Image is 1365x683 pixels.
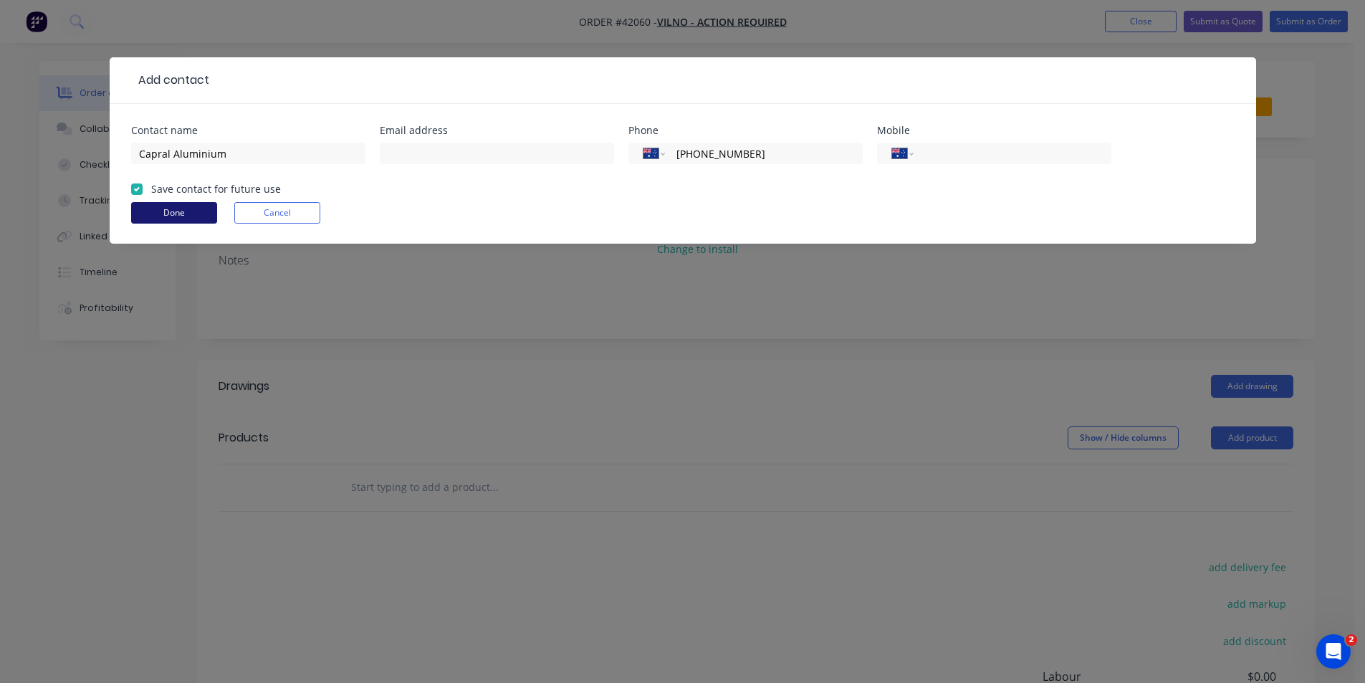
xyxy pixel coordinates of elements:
[1316,634,1351,669] iframe: Intercom live chat
[234,202,320,224] button: Cancel
[1346,634,1357,646] span: 2
[380,125,614,135] div: Email address
[628,125,863,135] div: Phone
[131,72,209,89] div: Add contact
[151,181,281,196] label: Save contact for future use
[877,125,1111,135] div: Mobile
[131,125,365,135] div: Contact name
[131,202,217,224] button: Done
